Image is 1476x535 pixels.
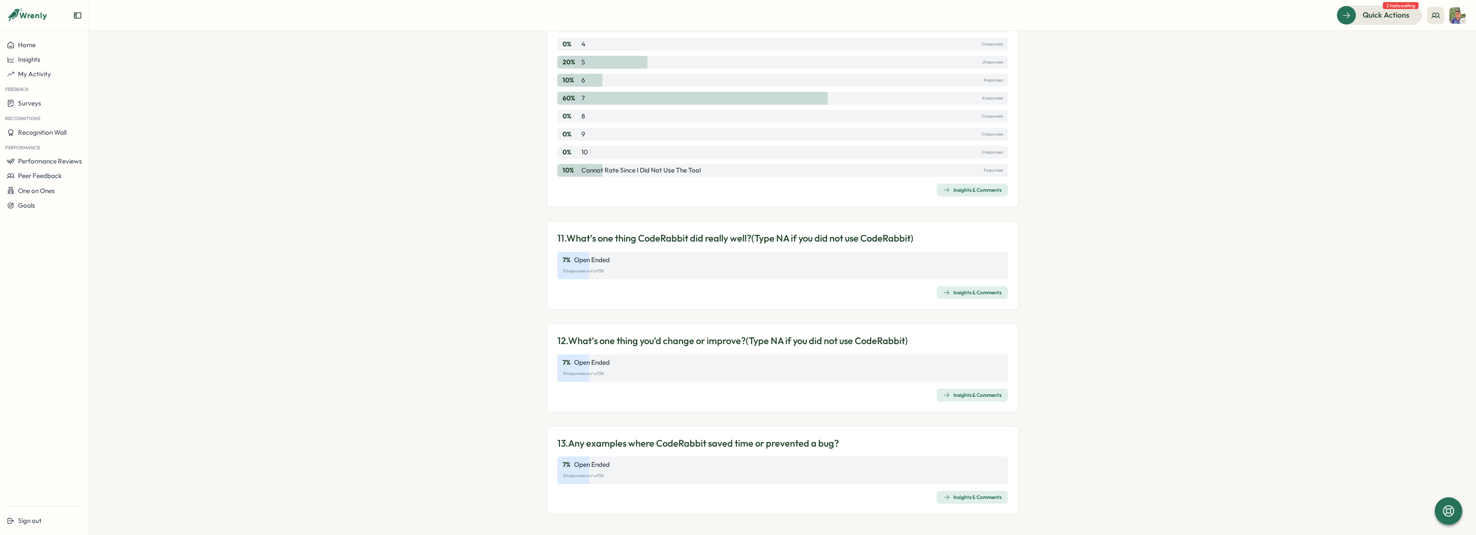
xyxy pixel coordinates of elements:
[1337,6,1422,24] button: Quick Actions
[981,130,1003,139] p: 0 responses
[18,187,55,195] span: One on Ones
[73,11,82,20] button: Expand sidebar
[563,358,571,367] p: 7 %
[563,369,1003,378] p: 10 responses out of 136
[18,41,36,49] span: Home
[563,76,580,85] p: 10 %
[18,172,62,180] span: Peer Feedback
[563,130,580,139] p: 0 %
[1449,7,1466,24] img: Varghese
[943,187,1001,193] div: Insights & Comments
[937,286,1008,299] button: Insights & Comments
[18,157,82,165] span: Performance Reviews
[581,76,585,85] p: 6
[581,148,588,157] p: 10
[982,94,1003,103] p: 6 responses
[981,112,1003,121] p: 0 responses
[18,70,51,78] span: My Activity
[937,389,1008,402] button: Insights & Comments
[1383,2,1419,9] span: 2 tasks waiting
[1363,9,1409,21] span: Quick Actions
[943,392,1001,399] div: Insights & Comments
[563,266,1003,276] p: 10 responses out of 136
[574,358,610,367] p: Open Ended
[18,201,35,209] span: Goals
[574,255,610,265] p: Open Ended
[982,57,1003,67] p: 2 responses
[937,184,1008,196] button: Insights & Comments
[18,55,40,63] span: Insights
[563,57,580,67] p: 20 %
[981,39,1003,49] p: 0 responses
[943,494,1001,501] div: Insights & Comments
[581,57,585,67] p: 5
[563,39,580,49] p: 0 %
[981,148,1003,157] p: 0 responses
[983,76,1003,85] p: 1 responses
[563,148,580,157] p: 0 %
[18,128,67,136] span: Recognition Wall
[581,39,585,49] p: 4
[581,130,585,139] p: 9
[563,94,580,103] p: 60 %
[574,460,610,469] p: Open Ended
[581,94,585,103] p: 7
[563,112,580,121] p: 0 %
[983,166,1003,175] p: 1 responses
[581,166,701,175] p: Cannot rate since I did not use the tool
[557,334,908,348] p: 12. What’s one thing you’d change or improve?(Type NA if you did not use CodeRabbit)
[18,99,41,107] span: Surveys
[581,112,585,121] p: 8
[563,255,571,265] p: 7 %
[557,437,839,450] p: 13. Any examples where CodeRabbit saved time or prevented a bug?
[563,166,580,175] p: 10 %
[943,289,1001,296] div: Insights & Comments
[563,460,571,469] p: 7 %
[563,471,1003,481] p: 10 responses out of 136
[18,517,42,525] span: Sign out
[937,491,1008,504] button: Insights & Comments
[557,232,913,245] p: 11. What’s one thing CodeRabbit did really well?(Type NA if you did not use CodeRabbit)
